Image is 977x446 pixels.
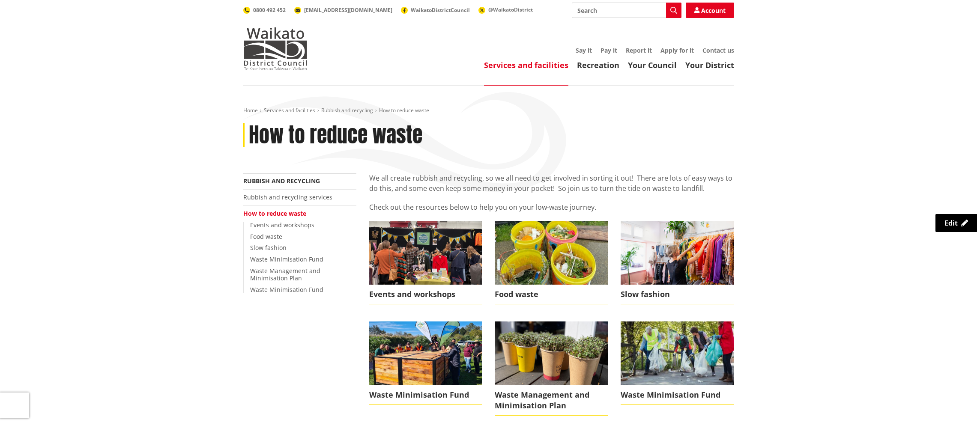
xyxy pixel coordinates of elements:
[495,321,608,385] img: waste minimisation
[369,221,482,304] a: Events and workshops
[369,285,482,304] span: Events and workshops
[495,321,608,416] a: Waste Management and Minimisation Plan
[495,385,608,416] span: Waste Management and Minimisation Plan
[253,6,286,14] span: 0800 492 452
[621,221,734,284] img: SEWtember
[369,221,482,284] img: Waste minimisation events and workshops
[411,6,470,14] span: WaikatoDistrictCouncil
[576,46,592,54] a: Say it
[250,232,282,241] a: Food waste
[304,6,392,14] span: [EMAIL_ADDRESS][DOMAIN_NAME]
[577,60,619,70] a: Recreation
[628,60,677,70] a: Your Council
[369,173,734,193] p: We all create rubbish and recycling, so we all need to get involved in sorting it out! There are ...
[401,6,470,14] a: WaikatoDistrictCouncil
[250,285,323,294] a: Waste Minimisation Fund
[294,6,392,14] a: [EMAIL_ADDRESS][DOMAIN_NAME]
[935,214,977,232] a: Edit
[488,6,533,13] span: @WaikatoDistrict
[495,221,608,284] img: food waste
[686,3,734,18] a: Account
[621,221,734,304] a: Slow fashion
[249,123,422,148] h1: How to reduce waste
[243,209,306,217] a: How to reduce waste
[369,321,482,405] a: Waste Minimisation Fund
[621,385,734,405] span: Waste Minimisation Fund
[369,385,482,405] span: Waste Minimisation Fund
[243,6,286,14] a: 0800 492 452
[621,321,734,405] a: Waste Minimisation Fund
[621,321,734,385] img: Litter Fund
[250,267,320,282] a: Waste Management and Minimisation Plan
[944,218,958,228] span: Edit
[250,244,287,252] a: Slow fashion
[484,60,568,70] a: Services and facilities
[660,46,694,54] a: Apply for it
[626,46,652,54] a: Report it
[369,202,734,212] p: Check out the resources below to help you on your low-waste journey.
[243,27,308,70] img: Waikato District Council - Te Kaunihera aa Takiwaa o Waikato
[243,107,734,114] nav: breadcrumb
[478,6,533,13] a: @WaikatoDistrict
[250,221,314,229] a: Events and workshops
[495,285,608,304] span: Food waste
[572,3,681,18] input: Search input
[369,321,482,385] img: composthub2.tmb-e-1024-576
[243,107,258,114] a: Home
[621,285,734,304] span: Slow fashion
[243,177,320,185] a: Rubbish and recycling
[321,107,373,114] a: Rubbish and recycling
[250,255,323,263] a: Waste Minimisation Fund
[243,193,332,201] a: Rubbish and recycling services
[264,107,315,114] a: Services and facilities
[685,60,734,70] a: Your District
[379,107,429,114] span: How to reduce waste
[495,221,608,304] a: Food waste
[601,46,617,54] a: Pay it
[702,46,734,54] a: Contact us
